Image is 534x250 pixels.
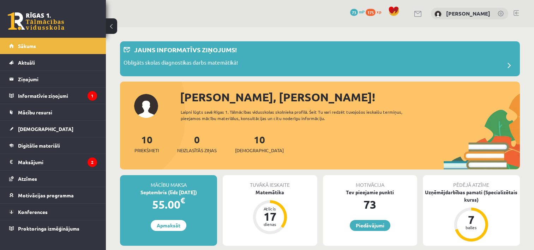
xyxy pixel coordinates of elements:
a: Matemātika Atlicis 17 dienas [223,189,317,235]
div: dienas [259,222,281,226]
span: Digitālie materiāli [18,142,60,149]
a: Uzņēmējdarbības pamati (Specializētais kurss) 7 balles [423,189,520,243]
div: Matemātika [223,189,317,196]
div: Motivācija [323,175,417,189]
div: Atlicis [259,207,281,211]
a: Mācību resursi [9,104,97,120]
a: Digitālie materiāli [9,137,97,154]
span: Mācību resursi [18,109,52,115]
a: 175 xp [366,9,385,14]
div: Tev pieejamie punkti [323,189,417,196]
a: Konferences [9,204,97,220]
a: [PERSON_NAME] [446,10,490,17]
span: Priekšmeti [134,147,159,154]
div: Laipni lūgts savā Rīgas 1. Tālmācības vidusskolas skolnieka profilā. Šeit Tu vari redzēt tuvojošo... [181,109,421,121]
div: Pēdējā atzīme [423,175,520,189]
img: Viktorija Raciņa [434,11,442,18]
legend: Informatīvie ziņojumi [18,88,97,104]
legend: Ziņojumi [18,71,97,87]
i: 2 [88,157,97,167]
a: 10[DEMOGRAPHIC_DATA] [235,133,284,154]
div: Tuvākā ieskaite [223,175,317,189]
a: [DEMOGRAPHIC_DATA] [9,121,97,137]
span: Konferences [18,209,48,215]
a: Aktuāli [9,54,97,71]
a: Rīgas 1. Tālmācības vidusskola [8,12,64,30]
a: Motivācijas programma [9,187,97,203]
span: Proktoringa izmēģinājums [18,225,79,232]
div: balles [461,225,482,230]
span: [DEMOGRAPHIC_DATA] [235,147,284,154]
span: Aktuāli [18,59,35,66]
span: Sākums [18,43,36,49]
div: Uzņēmējdarbības pamati (Specializētais kurss) [423,189,520,203]
a: Atzīmes [9,171,97,187]
div: Mācību maksa [120,175,217,189]
div: 7 [461,214,482,225]
p: Jauns informatīvs ziņojums! [134,45,237,54]
span: Atzīmes [18,175,37,182]
span: € [180,195,185,206]
a: Jauns informatīvs ziņojums! Obligāts skolas diagnostikas darbs matemātikā! [124,45,516,73]
a: 0Neizlasītās ziņas [177,133,217,154]
a: Apmaksāt [151,220,186,231]
span: mP [359,9,365,14]
a: Ziņojumi [9,71,97,87]
div: Septembris (līdz [DATE]) [120,189,217,196]
div: 73 [323,196,417,213]
span: Neizlasītās ziņas [177,147,217,154]
a: Sākums [9,38,97,54]
span: Motivācijas programma [18,192,74,198]
span: [DEMOGRAPHIC_DATA] [18,126,73,132]
a: Proktoringa izmēģinājums [9,220,97,237]
legend: Maksājumi [18,154,97,170]
span: 175 [366,9,376,16]
a: Informatīvie ziņojumi1 [9,88,97,104]
span: 73 [350,9,358,16]
div: 17 [259,211,281,222]
span: xp [377,9,381,14]
div: 55.00 [120,196,217,213]
div: [PERSON_NAME], [PERSON_NAME]! [180,89,520,106]
p: Obligāts skolas diagnostikas darbs matemātikā! [124,59,238,69]
a: 73 mP [350,9,365,14]
a: Piedāvājumi [350,220,390,231]
a: Maksājumi2 [9,154,97,170]
i: 1 [88,91,97,101]
a: 10Priekšmeti [134,133,159,154]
